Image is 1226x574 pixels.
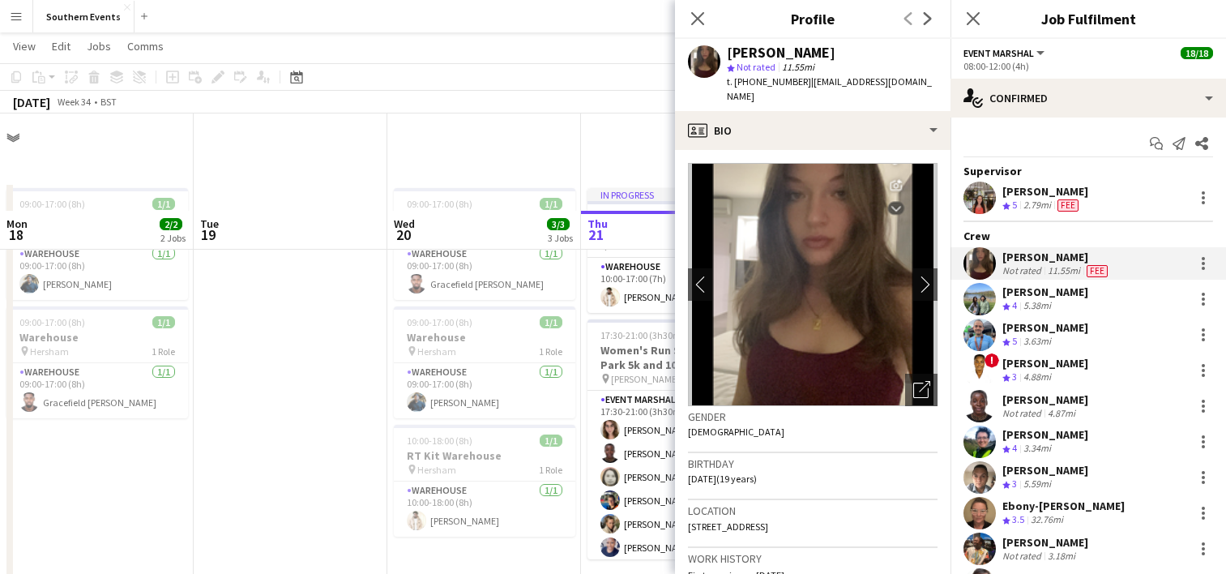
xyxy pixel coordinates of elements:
[1002,320,1088,335] div: [PERSON_NAME]
[1002,463,1088,478] div: [PERSON_NAME]
[688,456,938,471] h3: Birthday
[1002,499,1125,513] div: Ebony-[PERSON_NAME]
[675,8,950,29] h3: Profile
[540,198,562,210] span: 1/1
[611,373,733,385] span: [PERSON_NAME][GEOGRAPHIC_DATA], [STREET_ADDRESS]
[407,198,472,210] span: 09:00-17:00 (8h)
[1044,550,1079,562] div: 3.18mi
[727,45,835,60] div: [PERSON_NAME]
[1087,265,1108,277] span: Fee
[1002,356,1088,371] div: [PERSON_NAME]
[6,36,42,57] a: View
[727,75,932,102] span: | [EMAIL_ADDRESS][DOMAIN_NAME]
[1044,264,1083,277] div: 11.55mi
[985,353,999,368] span: !
[4,225,28,244] span: 18
[394,330,575,345] h3: Warehouse
[1012,371,1017,383] span: 3
[540,435,562,447] span: 1/1
[6,330,188,345] h3: Warehouse
[160,232,186,244] div: 2 Jobs
[1012,299,1017,311] span: 4
[1020,199,1054,212] div: 2.79mi
[905,374,938,406] div: Open photos pop-in
[152,345,175,358] span: 1 Role
[1002,285,1088,299] div: [PERSON_NAME]
[407,316,472,328] span: 09:00-17:00 (8h)
[1002,427,1088,442] div: [PERSON_NAME]
[950,8,1226,29] h3: Job Fulfilment
[45,36,77,57] a: Edit
[1020,371,1054,384] div: 4.88mi
[1002,264,1044,277] div: Not rated
[1012,335,1017,347] span: 5
[391,225,415,244] span: 20
[950,164,1226,178] div: Supervisor
[548,232,573,244] div: 3 Jobs
[1027,513,1066,527] div: 32.76mi
[688,409,938,424] h3: Gender
[688,551,938,566] h3: Work history
[1044,407,1079,419] div: 4.87mi
[1020,478,1054,491] div: 5.59mi
[200,216,219,231] span: Tue
[19,316,85,328] span: 09:00-17:00 (8h)
[33,1,135,32] button: Southern Events
[1012,442,1017,454] span: 4
[737,61,775,73] span: Not rated
[1020,442,1054,456] div: 3.34mi
[394,306,575,418] app-job-card: 09:00-17:00 (8h)1/1Warehouse Hersham1 RoleWarehouse1/109:00-17:00 (8h)[PERSON_NAME]
[53,96,94,108] span: Week 34
[30,345,69,358] span: Hersham
[417,464,456,476] span: Hersham
[394,245,575,300] app-card-role: Warehouse1/109:00-17:00 (8h)Gracefield [PERSON_NAME]
[963,47,1047,59] button: Event Marshal
[587,216,608,231] span: Thu
[1002,407,1044,419] div: Not rated
[80,36,117,57] a: Jobs
[160,218,182,230] span: 2/2
[587,319,769,559] div: 17:30-21:00 (3h30m)25/26Women's Run Series Olympic Park 5k and 10k [PERSON_NAME][GEOGRAPHIC_DATA]...
[1002,550,1044,562] div: Not rated
[394,188,575,300] div: 09:00-17:00 (8h)1/1Warehouse Hersham1 RoleWarehouse1/109:00-17:00 (8h)Gracefield [PERSON_NAME]
[6,363,188,418] app-card-role: Warehouse1/109:00-17:00 (8h)Gracefield [PERSON_NAME]
[963,47,1034,59] span: Event Marshal
[688,520,768,533] span: [STREET_ADDRESS]
[688,163,938,406] img: Crew avatar or photo
[1002,392,1088,407] div: [PERSON_NAME]
[727,75,811,88] span: t. [PHONE_NUMBER]
[540,316,562,328] span: 1/1
[587,258,769,313] app-card-role: Warehouse1/110:00-17:00 (7h)[PERSON_NAME]
[1002,184,1088,199] div: [PERSON_NAME]
[13,39,36,54] span: View
[6,306,188,418] div: 09:00-17:00 (8h)1/1Warehouse Hersham1 RoleWarehouse1/109:00-17:00 (8h)Gracefield [PERSON_NAME]
[688,473,757,485] span: [DATE] (19 years)
[688,426,784,438] span: [DEMOGRAPHIC_DATA]
[100,96,117,108] div: BST
[6,216,28,231] span: Mon
[587,188,769,201] div: In progress
[1020,299,1054,313] div: 5.38mi
[1002,535,1088,550] div: [PERSON_NAME]
[152,198,175,210] span: 1/1
[121,36,170,57] a: Comms
[394,216,415,231] span: Wed
[688,503,938,518] h3: Location
[539,345,562,358] span: 1 Role
[1057,199,1079,212] span: Fee
[547,218,570,230] span: 3/3
[394,448,575,463] h3: RT Kit Warehouse
[587,188,769,313] app-job-card: In progress10:00-17:00 (7h)1/1RT Kit Warehouse Hersham1 RoleWarehouse1/110:00-17:00 (7h)[PERSON_N...
[950,79,1226,118] div: Confirmed
[394,363,575,418] app-card-role: Warehouse1/109:00-17:00 (8h)[PERSON_NAME]
[6,188,188,300] app-job-card: 09:00-17:00 (8h)1/1Warehouse Hersham1 RoleWarehouse1/109:00-17:00 (8h)[PERSON_NAME]
[1181,47,1213,59] span: 18/18
[1012,478,1017,490] span: 3
[1002,250,1111,264] div: [PERSON_NAME]
[394,425,575,537] app-job-card: 10:00-18:00 (8h)1/1RT Kit Warehouse Hersham1 RoleWarehouse1/110:00-18:00 (8h)[PERSON_NAME]
[152,316,175,328] span: 1/1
